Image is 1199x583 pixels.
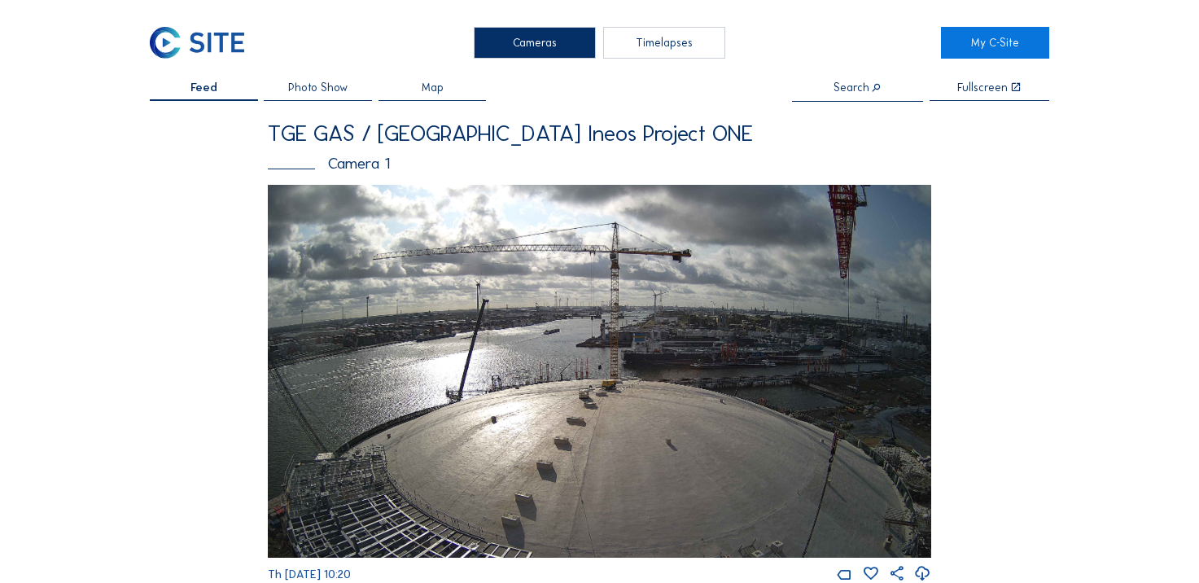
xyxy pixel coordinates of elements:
[288,82,348,94] span: Photo Show
[268,156,931,172] div: Camera 1
[422,82,444,94] span: Map
[474,27,596,59] div: Cameras
[603,27,725,59] div: Timelapses
[941,27,1049,59] a: My C-Site
[150,27,244,59] img: C-SITE Logo
[190,82,217,94] span: Feed
[150,27,258,59] a: C-SITE Logo
[957,82,1008,94] div: Fullscreen
[268,568,351,581] span: Th [DATE] 10:20
[268,185,931,558] img: Image
[268,122,931,145] div: TGE GAS / [GEOGRAPHIC_DATA] Ineos Project ONE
